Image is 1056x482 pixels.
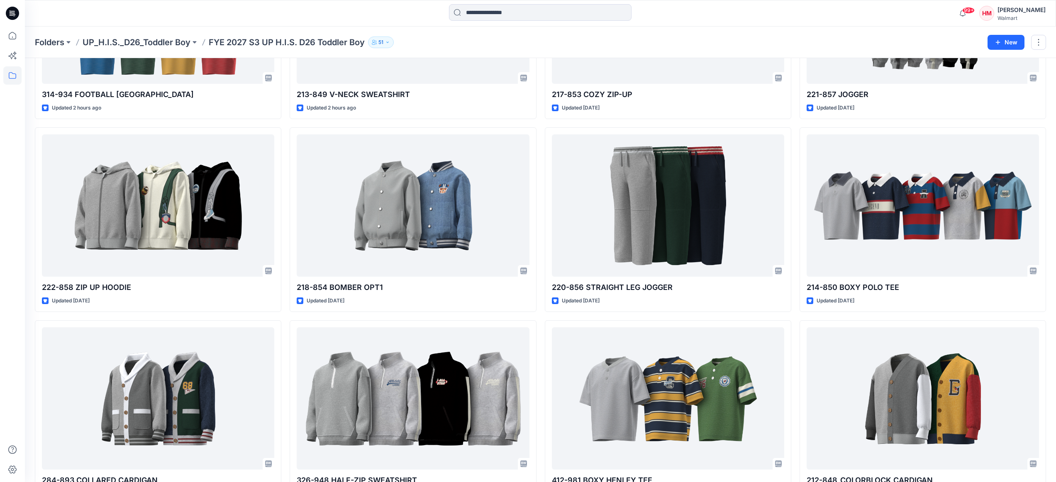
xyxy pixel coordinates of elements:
p: FYE 2027 S3 UP H.I.S. D26 Toddler Boy [209,37,365,48]
p: Updated 2 hours ago [307,104,356,112]
p: 51 [378,38,383,47]
button: 51 [368,37,394,48]
span: 99+ [962,7,975,14]
p: 314-934 FOOTBALL [GEOGRAPHIC_DATA] [42,89,274,100]
p: 218-854 BOMBER OPT1 [297,282,529,293]
p: 214-850 BOXY POLO TEE [807,282,1039,293]
p: Updated [DATE] [307,297,344,305]
p: Updated [DATE] [562,297,600,305]
p: 213-849 V-NECK SWEATSHIRT [297,89,529,100]
div: [PERSON_NAME] [997,5,1046,15]
p: Updated [DATE] [562,104,600,112]
a: 412-981 BOXY HENLEY TEE [552,327,784,470]
a: Folders [35,37,64,48]
a: 326-948 HALF-ZIP SWEATSHIRT [297,327,529,470]
p: 222-858 ZIP UP HOODIE [42,282,274,293]
a: 212-848_COLORBLOCK CARDIGAN [807,327,1039,470]
p: Updated [DATE] [817,297,854,305]
p: Updated 2 hours ago [52,104,101,112]
a: 222-858 ZIP UP HOODIE [42,134,274,277]
button: New [988,35,1024,50]
p: 217-853 COZY ZIP-UP [552,89,784,100]
a: 220-856 STRAIGHT LEG JOGGER [552,134,784,277]
a: 284-893 COLLARED CARDIGAN [42,327,274,470]
a: 218-854 BOMBER OPT1 [297,134,529,277]
p: Updated [DATE] [52,297,90,305]
div: Walmart [997,15,1046,21]
p: Updated [DATE] [817,104,854,112]
a: 214-850 BOXY POLO TEE [807,134,1039,277]
p: 220-856 STRAIGHT LEG JOGGER [552,282,784,293]
div: HM [979,6,994,21]
p: 221-857 JOGGER [807,89,1039,100]
a: UP_H.I.S._D26_Toddler Boy [83,37,190,48]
